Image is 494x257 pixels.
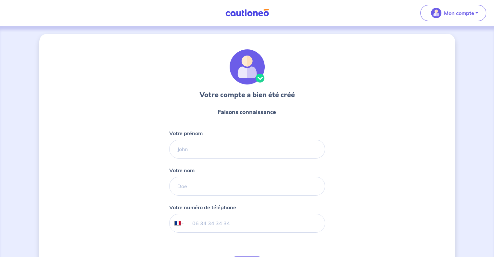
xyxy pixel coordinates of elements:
img: illu_account_valid_menu.svg [431,8,441,18]
p: Mon compte [444,9,474,17]
img: illu_account_valid.svg [230,49,265,84]
input: Doe [169,177,325,196]
p: Votre numéro de téléphone [169,203,236,211]
img: Cautioneo [223,9,272,17]
p: Faisons connaissance [218,108,276,116]
button: illu_account_valid_menu.svgMon compte [420,5,486,21]
p: Votre nom [169,166,195,174]
input: John [169,140,325,159]
h3: Votre compte a bien été créé [199,90,295,100]
input: 06 34 34 34 34 [184,214,324,232]
p: Votre prénom [169,129,203,137]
